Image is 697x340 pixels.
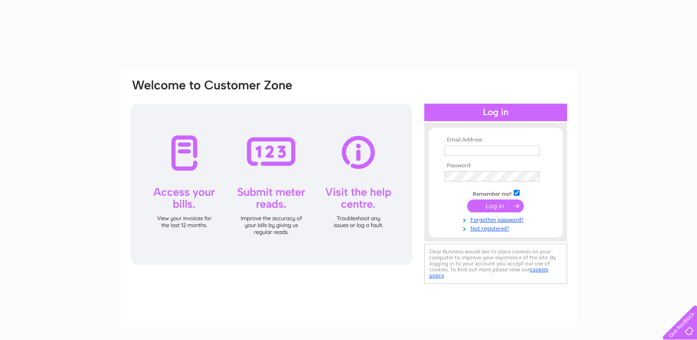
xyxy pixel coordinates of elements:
div: Clear Business would like to place cookies on your computer to improve your experience of the sit... [424,244,567,284]
th: Email Address: [442,137,549,143]
a: cookies policy [429,266,548,279]
a: Forgotten password? [445,215,549,223]
input: Submit [467,199,524,212]
td: Remember me? [442,188,549,198]
a: Not registered? [445,223,549,232]
th: Password: [442,163,549,169]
